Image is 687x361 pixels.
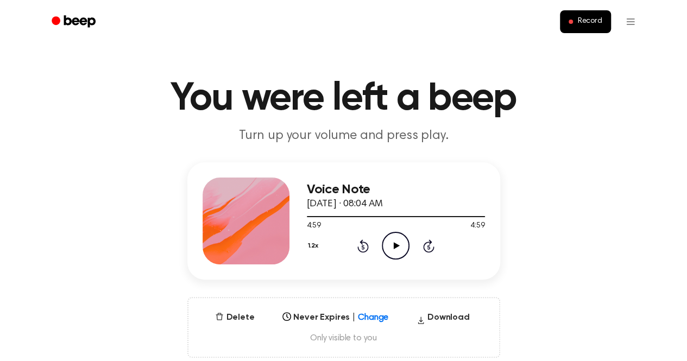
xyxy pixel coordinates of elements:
h1: You were left a beep [66,79,622,118]
button: Open menu [617,9,644,35]
p: Turn up your volume and press play. [135,127,552,145]
span: 4:59 [470,220,484,232]
button: 1.2x [307,237,323,255]
button: Download [412,311,474,328]
button: Delete [211,311,259,324]
span: [DATE] · 08:04 AM [307,199,383,209]
h3: Voice Note [307,182,485,197]
button: Record [560,10,610,33]
span: Only visible to you [201,333,486,344]
a: Beep [44,11,105,33]
span: 4:59 [307,220,321,232]
span: Record [577,17,602,27]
